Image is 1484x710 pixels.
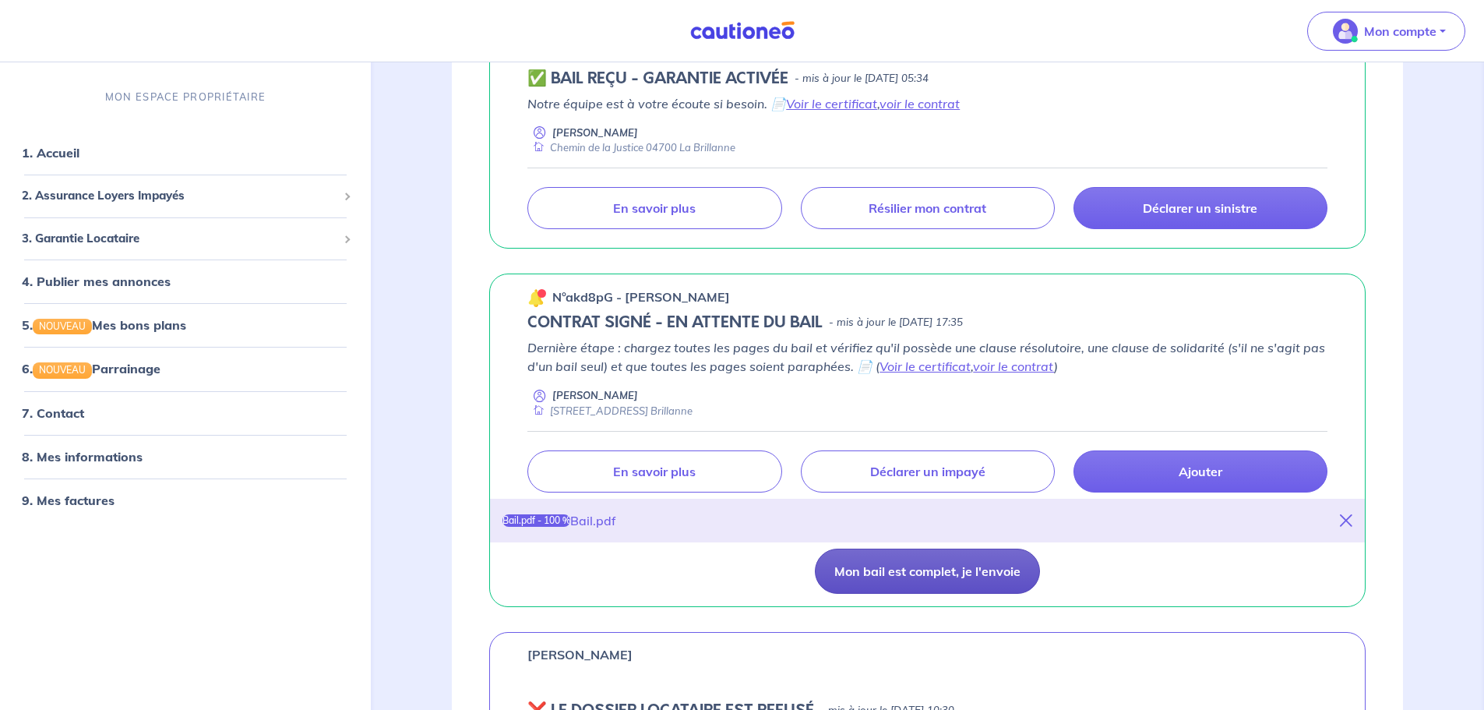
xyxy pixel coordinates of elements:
span: 2. Assurance Loyers Impayés [22,187,337,205]
i: close-button-title [1340,514,1352,527]
div: state: CONTRACT-SIGNED, Context: NEW,CHOOSE-CERTIFICATE,ALONE,LESSOR-DOCUMENTS [527,313,1327,332]
img: Cautioneo [684,21,801,41]
button: illu_account_valid_menu.svgMon compte [1307,12,1465,51]
div: 3. Garantie Locataire [6,224,365,254]
a: 1. Accueil [22,145,79,161]
a: 8. Mes informations [22,449,143,465]
p: - mis à jour le [DATE] 17:35 [829,315,963,330]
a: Voir le certificat [786,96,877,111]
a: 4. Publier mes annonces [22,274,171,289]
div: 8. Mes informations [6,441,365,472]
p: En savoir plus [613,464,696,479]
div: Bail.pdf [570,511,616,530]
a: Déclarer un impayé [801,450,1055,493]
p: Résilier mon contrat [869,200,986,216]
a: voir le contrat [879,96,960,111]
div: 7. Contact [6,397,365,429]
a: 7. Contact [22,405,84,421]
a: En savoir plus [527,187,781,229]
p: Dernière étape : chargez toutes les pages du bail et vérifiez qu'il possède une clause résolutoir... [527,338,1327,376]
a: Déclarer un sinistre [1073,187,1327,229]
a: voir le contrat [973,359,1054,374]
h5: ✅ BAIL REÇU - GARANTIE ACTIVÉE [527,69,788,88]
img: 🔔 [527,288,546,307]
p: - mis à jour le [DATE] 05:34 [795,71,929,87]
a: 6.NOUVEAUParrainage [22,361,160,376]
div: 2. Assurance Loyers Impayés [6,181,365,211]
p: Déclarer un sinistre [1143,200,1257,216]
img: illu_account_valid_menu.svg [1333,19,1358,44]
a: Ajouter [1073,450,1327,493]
a: En savoir plus [527,450,781,493]
h5: CONTRAT SIGNÉ - EN ATTENTE DU BAIL [527,313,823,332]
p: Mon compte [1364,22,1436,41]
p: En savoir plus [613,200,696,216]
p: Ajouter [1179,464,1222,479]
p: Déclarer un impayé [870,464,985,479]
a: Voir le certificat [879,359,971,374]
p: [PERSON_NAME] [552,388,638,403]
div: 5.NOUVEAUMes bons plans [6,309,365,341]
div: [STREET_ADDRESS] Brillanne [527,404,693,419]
a: Résilier mon contrat [801,187,1055,229]
a: 5.NOUVEAUMes bons plans [22,317,186,333]
div: Chemin de la Justice 04700 La Brillanne [527,140,735,155]
div: 4. Publier mes annonces [6,266,365,297]
button: Mon bail est complet, je l'envoie [815,549,1040,594]
span: 3. Garantie Locataire [22,230,337,248]
p: [PERSON_NAME] [527,645,633,664]
p: Notre équipe est à votre écoute si besoin. 📄 , [527,94,1327,113]
div: 6.NOUVEAUParrainage [6,353,365,384]
div: 1. Accueil [6,137,365,168]
p: [PERSON_NAME] [552,125,638,140]
div: state: CONTRACT-VALIDATED, Context: NEW,MAYBE-CERTIFICATE,RELATIONSHIP,LESSOR-DOCUMENTS [527,69,1327,88]
div: Bail.pdf - 100 % [502,514,570,527]
div: 9. Mes factures [6,485,365,516]
a: 9. Mes factures [22,493,115,508]
p: n°akd8pG - [PERSON_NAME] [552,288,730,306]
p: MON ESPACE PROPRIÉTAIRE [105,90,266,104]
